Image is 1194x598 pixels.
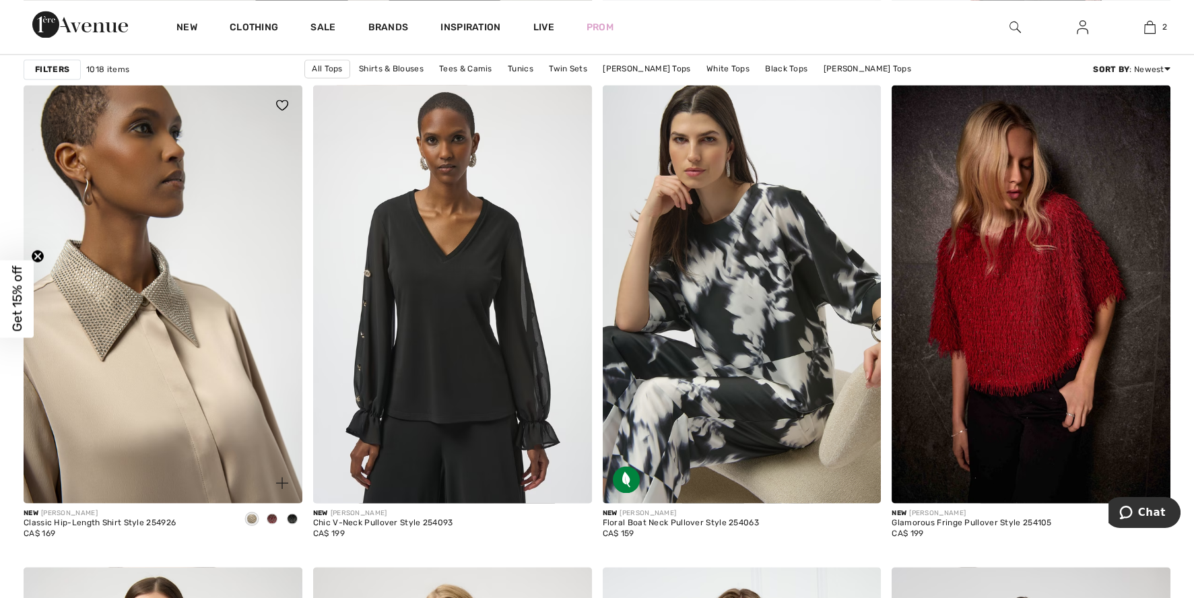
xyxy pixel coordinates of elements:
[603,529,634,538] span: CA$ 159
[892,508,1051,519] div: [PERSON_NAME]
[9,266,25,332] span: Get 15% off
[368,22,409,36] a: Brands
[596,60,697,77] a: [PERSON_NAME] Tops
[892,519,1051,528] div: Glamorous Fringe Pullover Style 254105
[24,85,302,503] a: Classic Hip-Length Shirt Style 254926. Black
[352,60,430,77] a: Shirts & Blouses
[613,466,640,493] img: Sustainable Fabric
[32,11,128,38] img: 1ère Avenue
[35,63,69,75] strong: Filters
[501,60,540,77] a: Tunics
[432,60,499,77] a: Tees & Camis
[276,477,288,489] img: plus_v2.svg
[533,20,554,34] a: Live
[276,100,288,110] img: heart_black_full.svg
[892,85,1170,503] img: Glamorous Fringe Pullover Style 254105. Red
[603,85,882,503] img: Floral Boat Neck Pullover Style 254063. Black/winter white
[304,59,350,78] a: All Tops
[262,508,282,531] div: Deep cherry
[440,22,500,36] span: Inspiration
[1117,19,1183,35] a: 2
[1162,21,1167,33] span: 2
[242,508,262,531] div: Fawn
[700,60,756,77] a: White Tops
[892,529,923,538] span: CA$ 199
[817,60,918,77] a: [PERSON_NAME] Tops
[310,22,335,36] a: Sale
[1093,65,1129,74] strong: Sort By
[86,63,129,75] span: 1018 items
[313,529,345,538] span: CA$ 199
[603,508,759,519] div: [PERSON_NAME]
[176,22,197,36] a: New
[603,509,618,517] span: New
[1077,19,1088,35] img: My Info
[313,509,328,517] span: New
[24,529,55,538] span: CA$ 169
[313,519,453,528] div: Chic V-Neck Pullover Style 254093
[282,508,302,531] div: Black
[230,22,278,36] a: Clothing
[1093,63,1170,75] div: : Newest
[24,519,176,528] div: Classic Hip-Length Shirt Style 254926
[24,509,38,517] span: New
[1066,19,1099,36] a: Sign In
[1108,497,1181,531] iframe: Opens a widget where you can chat to one of our agents
[603,519,759,528] div: Floral Boat Neck Pullover Style 254063
[24,508,176,519] div: [PERSON_NAME]
[313,85,592,503] img: Chic V-Neck Pullover Style 254093. Black
[313,508,453,519] div: [PERSON_NAME]
[1144,19,1156,35] img: My Bag
[758,60,814,77] a: Black Tops
[31,250,44,263] button: Close teaser
[587,20,613,34] a: Prom
[542,60,594,77] a: Twin Sets
[892,509,906,517] span: New
[1009,19,1021,35] img: search the website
